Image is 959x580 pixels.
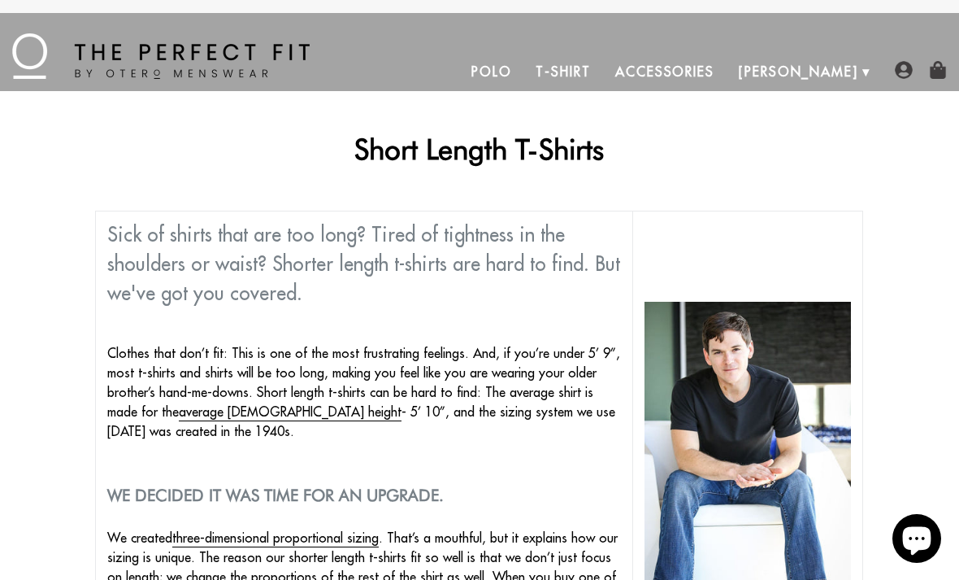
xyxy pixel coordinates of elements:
a: Accessories [603,52,727,91]
a: [PERSON_NAME] [727,52,870,91]
p: Clothes that don’t fit: This is one of the most frustrating feelings. And, if you’re under 5’ 9”,... [107,343,621,441]
img: The Perfect Fit - by Otero Menswear - Logo [12,33,310,79]
a: average [DEMOGRAPHIC_DATA] height [179,403,401,421]
inbox-online-store-chat: Shopify online store chat [887,514,946,567]
span: Sick of shirts that are too long? Tired of tightness in the shoulders or waist? Shorter length t-... [107,222,620,305]
a: Polo [459,52,524,91]
img: shopping-bag-icon.png [929,61,947,79]
h1: Short Length T-Shirts [95,132,863,166]
h2: We decided it was time for an upgrade. [107,486,621,505]
img: user-account-icon.png [895,61,913,79]
a: three-dimensional proportional sizing [172,530,379,547]
a: T-Shirt [523,52,602,91]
